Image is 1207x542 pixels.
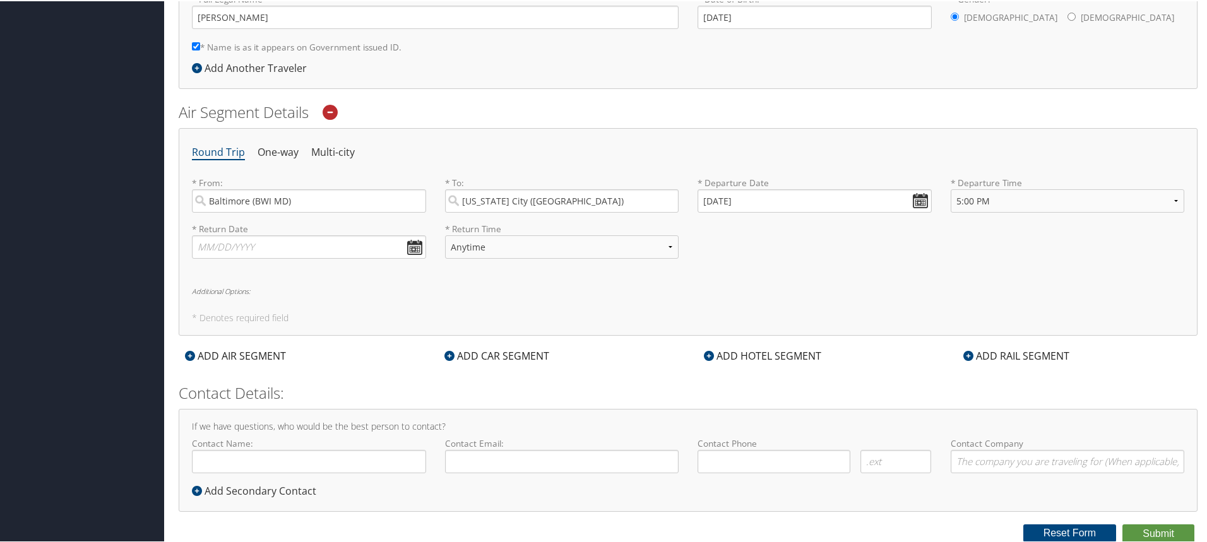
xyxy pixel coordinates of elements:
[1067,11,1076,20] input: * Gender:[DEMOGRAPHIC_DATA][DEMOGRAPHIC_DATA]
[1081,4,1174,28] label: [DEMOGRAPHIC_DATA]
[192,175,426,211] label: * From:
[957,347,1076,362] div: ADD RAIL SEGMENT
[951,436,1185,472] label: Contact Company
[192,34,401,57] label: * Name is as it appears on Government issued ID.
[179,347,292,362] div: ADD AIR SEGMENT
[192,41,200,49] input: * Name is as it appears on Government issued ID.
[192,482,323,497] div: Add Secondary Contact
[1122,523,1194,542] button: Submit
[445,221,679,234] label: * Return Time
[192,140,245,163] li: Round Trip
[311,140,355,163] li: Multi-city
[698,4,932,28] input: * Date of Birth:
[951,175,1185,221] label: * Departure Time
[179,100,1198,122] h2: Air Segment Details
[951,11,959,20] input: * Gender:[DEMOGRAPHIC_DATA][DEMOGRAPHIC_DATA]
[192,234,426,257] input: MM/DD/YYYY
[192,4,679,28] input: * Full Legal Name
[192,188,426,211] input: City or Airport Code
[192,449,426,472] input: Contact Name:
[951,449,1185,472] input: Contact Company
[192,312,1184,321] h5: * Denotes required field
[438,347,556,362] div: ADD CAR SEGMENT
[445,175,679,211] label: * To:
[192,421,1184,430] h4: If we have questions, who would be the best person to contact?
[258,140,299,163] li: One-way
[951,188,1185,211] select: * Departure Time
[192,221,426,234] label: * Return Date
[698,347,828,362] div: ADD HOTEL SEGMENT
[445,188,679,211] input: City or Airport Code
[698,175,932,188] label: * Departure Date
[192,59,313,74] div: Add Another Traveler
[964,4,1057,28] label: [DEMOGRAPHIC_DATA]
[1023,523,1117,541] button: Reset Form
[445,436,679,472] label: Contact Email:
[860,449,932,472] input: .ext
[445,449,679,472] input: Contact Email:
[698,436,932,449] label: Contact Phone
[179,381,1198,403] h2: Contact Details:
[698,188,932,211] input: MM/DD/YYYY
[192,286,1184,293] h6: Additional Options:
[192,436,426,472] label: Contact Name:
